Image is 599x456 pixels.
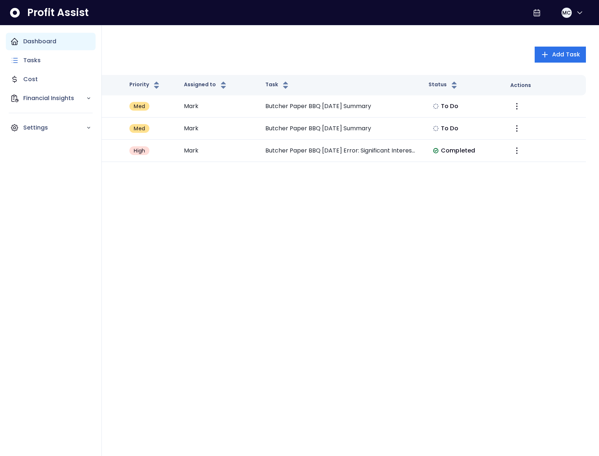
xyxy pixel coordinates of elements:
[23,123,86,132] p: Settings
[433,148,439,154] img: Completed
[134,147,145,154] span: High
[23,75,38,84] p: Cost
[552,50,580,59] span: Add Task
[510,100,523,113] button: More
[429,81,459,90] button: Status
[260,118,423,140] td: Butcher Paper BBQ [DATE] Summary
[441,102,458,111] span: To Do
[129,81,161,90] button: Priority
[504,75,586,95] th: Actions
[178,95,260,118] td: Mark
[265,81,290,90] button: Task
[260,140,423,162] td: Butcher Paper BBQ [DATE] Error: Significant Interest Paid Decrease
[441,124,458,133] span: To Do
[184,81,228,90] button: Assigned to
[23,94,86,103] p: Financial Insights
[134,103,145,110] span: Med
[535,47,586,63] button: Add Task
[23,37,56,46] p: Dashboard
[441,146,475,155] span: Completed
[510,122,523,135] button: More
[433,103,439,109] img: Not yet Started
[260,95,423,118] td: Butcher Paper BBQ [DATE] Summary
[178,118,260,140] td: Mark
[27,6,89,19] span: Profit Assist
[562,9,571,16] span: MC
[178,140,260,162] td: Mark
[510,144,523,157] button: More
[134,125,145,132] span: Med
[433,126,439,131] img: Not yet Started
[23,56,41,65] p: Tasks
